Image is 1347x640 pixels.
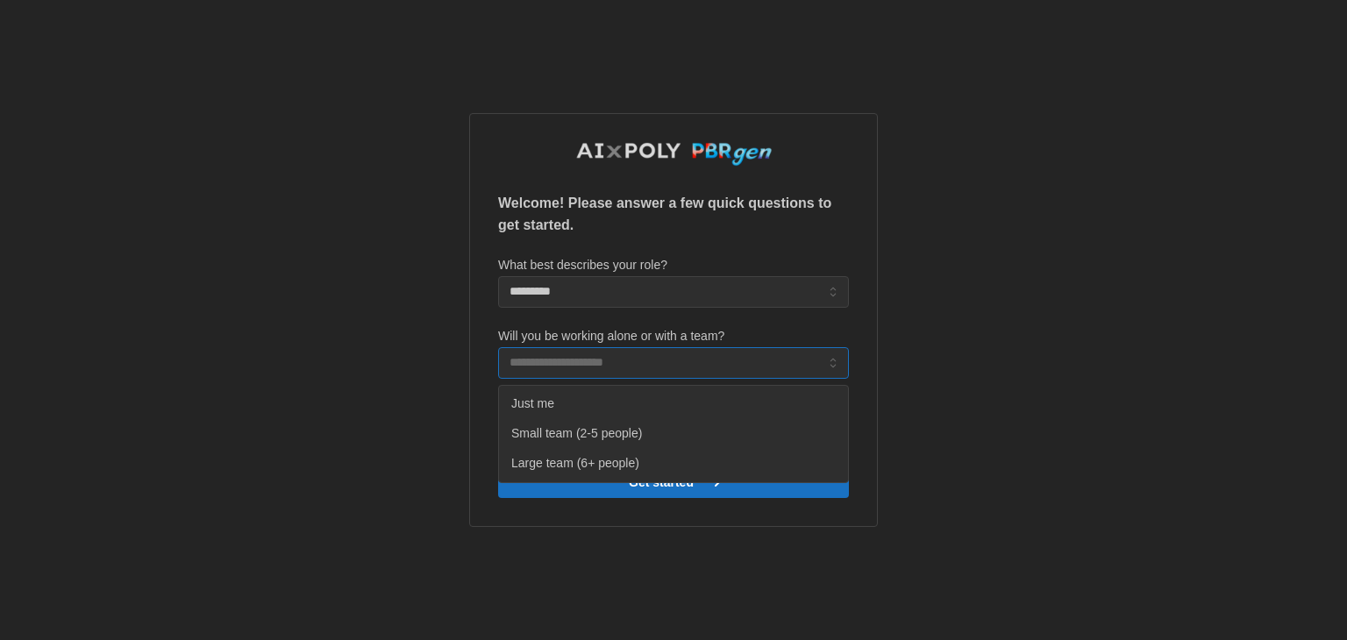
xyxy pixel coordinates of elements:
label: Will you be working alone or with a team? [498,327,724,346]
label: What best describes your role? [498,256,667,275]
button: Get started [498,466,849,498]
span: Just me [511,395,554,414]
p: Welcome! Please answer a few quick questions to get started. [498,193,849,237]
img: AIxPoly PBRgen [575,142,773,167]
span: Small team (2-5 people) [511,424,642,444]
span: Large team (6+ people) [511,454,639,473]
